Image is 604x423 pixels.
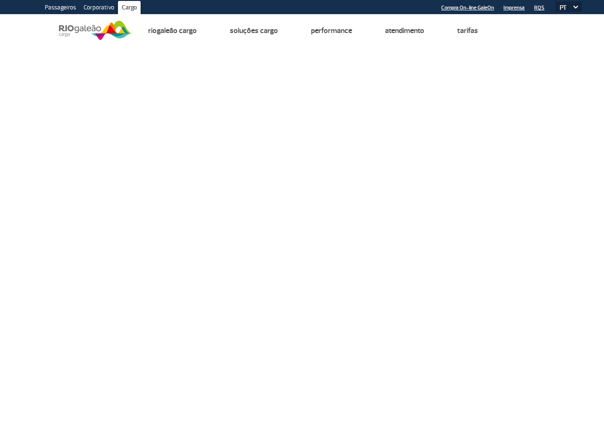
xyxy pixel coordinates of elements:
a: Riogaleão Cargo [148,26,197,35]
a: Corporativo [80,1,118,16]
a: Performance [311,26,352,35]
a: RQS [534,5,545,11]
a: Soluções Cargo [230,26,278,35]
a: Tarifas [457,26,478,35]
a: Imprensa [503,5,525,11]
a: Compra On-line GaleOn [441,5,494,11]
a: Atendimento [385,26,424,35]
a: Passageiros [41,1,80,16]
a: Cargo [118,1,141,16]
